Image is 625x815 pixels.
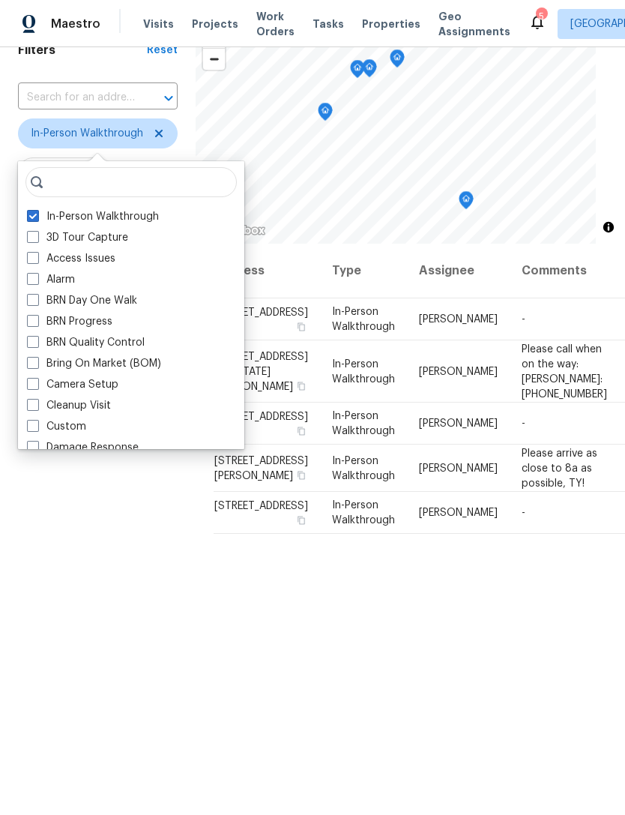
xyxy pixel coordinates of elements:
button: Copy Address [295,424,308,438]
button: Toggle attribution [600,218,618,236]
button: Copy Address [295,468,308,481]
span: [STREET_ADDRESS] [214,412,308,422]
label: Camera Setup [27,377,118,392]
div: Reset [147,43,178,58]
span: In-Person Walkthrough [332,358,395,384]
span: [STREET_ADDRESS] [214,307,308,318]
span: In-Person Walkthrough [332,307,395,332]
label: Access Issues [27,251,115,266]
canvas: Map [196,19,596,244]
div: Map marker [350,60,365,83]
label: BRN Quality Control [27,335,145,350]
button: Copy Address [295,379,308,392]
button: Copy Address [295,320,308,334]
input: Search for an address... [18,86,136,109]
span: - [522,314,525,325]
th: Address [214,244,320,298]
div: Map marker [318,103,333,126]
span: Zoom out [203,49,225,70]
span: [PERSON_NAME] [419,366,498,376]
label: Alarm [27,272,75,287]
button: Zoom out [203,48,225,70]
span: [PERSON_NAME] [419,508,498,518]
div: Map marker [390,49,405,73]
th: Type [320,244,407,298]
span: In-Person Walkthrough [31,126,143,141]
label: In-Person Walkthrough [27,209,159,224]
span: Tasks [312,19,344,29]
span: - [522,508,525,518]
label: 3D Tour Capture [27,230,128,245]
button: Open [158,88,179,109]
div: Map marker [362,59,377,82]
span: Projects [192,16,238,31]
label: Damage Response [27,440,139,455]
span: In-Person Walkthrough [332,411,395,436]
span: Maestro [51,16,100,31]
span: - [522,418,525,429]
span: In-Person Walkthrough [332,455,395,481]
span: [STREET_ADDRESS][PERSON_NAME] [214,455,308,481]
span: Please call when on the way: [PERSON_NAME]: [PHONE_NUMBER] [522,343,607,399]
th: Comments [510,244,619,298]
span: Geo Assignments [438,9,510,39]
span: [PERSON_NAME] [419,463,498,473]
div: 5 [536,9,546,24]
label: Cleanup Visit [27,398,111,413]
label: BRN Progress [27,314,112,329]
label: Custom [27,419,86,434]
div: Map marker [459,191,474,214]
th: Assignee [407,244,510,298]
span: Please arrive as close to 8a as possible, TY! [522,448,597,488]
span: Properties [362,16,420,31]
span: In-Person Walkthrough [332,500,395,526]
h1: Filters [18,43,147,58]
span: Work Orders [256,9,295,39]
span: [PERSON_NAME] [419,314,498,325]
span: Visits [143,16,174,31]
label: Bring On Market (BOM) [27,356,161,371]
span: [STREET_ADDRESS][US_STATE][PERSON_NAME] [214,351,308,391]
span: [PERSON_NAME] [419,418,498,429]
button: Copy Address [295,514,308,527]
label: BRN Day One Walk [27,293,137,308]
span: [STREET_ADDRESS] [214,501,308,511]
span: Toggle attribution [604,219,613,235]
